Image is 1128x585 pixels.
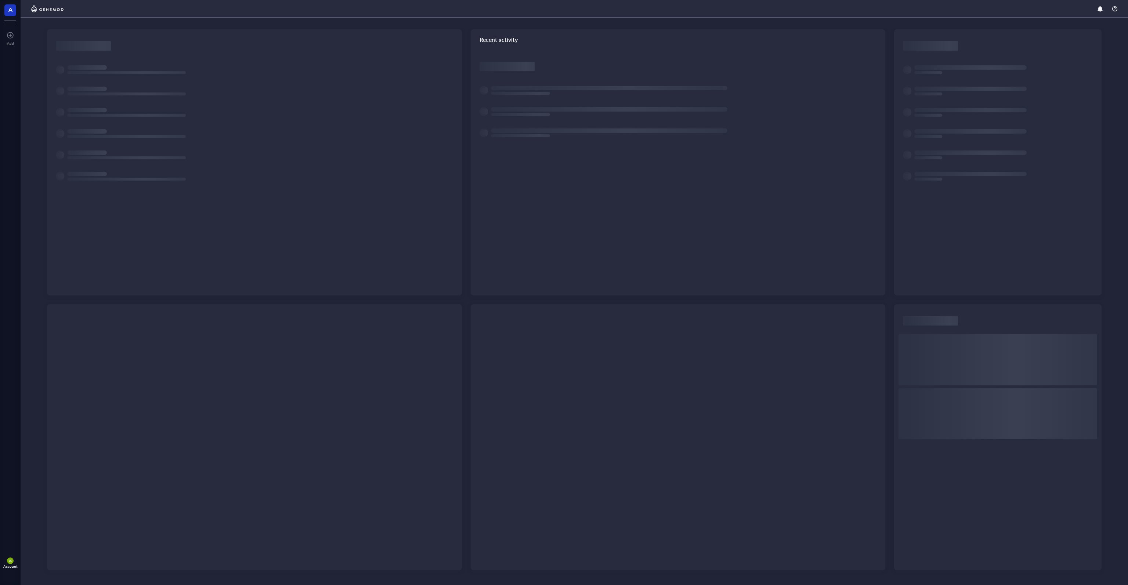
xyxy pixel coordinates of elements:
[471,29,886,50] div: Recent activity
[29,4,65,13] img: genemod-logo
[8,559,12,563] span: BG
[7,41,14,46] div: Add
[8,5,12,14] span: A
[3,564,18,568] div: Account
